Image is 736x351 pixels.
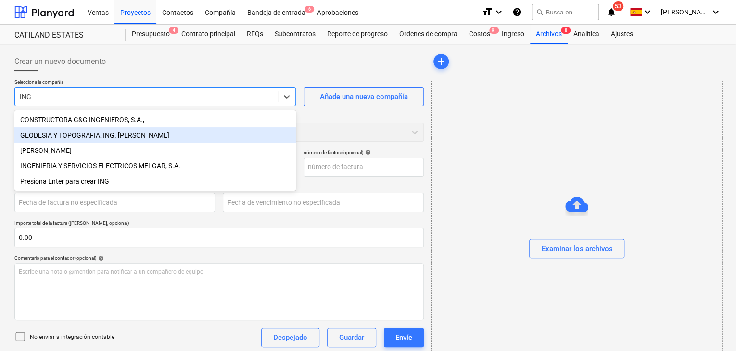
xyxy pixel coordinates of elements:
[273,331,307,344] div: Despejado
[688,305,736,351] div: Widget de chat
[14,158,296,174] div: INGENIERIA Y SERVICIOS ELECTRICOS MELGAR, S.A.
[541,242,612,255] div: Examinar los archivos
[339,331,364,344] div: Guardar
[14,143,296,158] div: HARNEET SINGH SINGH
[269,25,321,44] a: Subcontratos
[496,25,530,44] a: Ingreso
[14,255,424,261] div: Comentario para el contador (opcional)
[561,27,571,34] span: 8
[14,143,296,158] div: [PERSON_NAME]
[327,328,376,347] button: Guardar
[176,25,241,44] a: Contrato principal
[512,6,522,18] i: Base de conocimientos
[642,6,653,18] i: keyboard_arrow_down
[14,220,424,228] p: Importe total de la factura ([PERSON_NAME], opcional)
[14,127,296,143] div: GEODESIA Y TOPOGRAFIA, ING. YEISON RODRIGUEZ
[14,56,106,67] span: Crear un nuevo documento
[223,193,423,212] input: Fecha de vencimiento no especificada
[489,27,499,34] span: 9+
[14,174,296,189] div: Presiona Enter para crear ING
[14,30,114,40] div: CATILAND ESTATES
[688,305,736,351] iframe: Chat Widget
[305,6,314,13] span: 6
[223,185,423,191] div: Fecha de vencimiento
[14,127,296,143] div: GEODESIA Y TOPOGRAFIA, ING. [PERSON_NAME]
[261,328,319,347] button: Despejado
[530,25,568,44] a: Archivos8
[536,8,544,16] span: search
[463,25,496,44] a: Costos9+
[384,328,424,347] button: Envíe
[319,90,407,103] div: Añade una nueva compañía
[393,25,463,44] a: Ordenes de compra
[14,193,215,212] input: Fecha de factura no especificada
[395,331,412,344] div: Envíe
[363,150,371,155] span: help
[241,25,269,44] a: RFQs
[605,25,639,44] a: Ajustes
[126,25,176,44] div: Presupuesto
[304,87,424,106] button: Añade una nueva compañía
[532,4,599,20] button: Busca en
[607,6,616,18] i: notifications
[14,228,424,247] input: Importe total de la factura (coste neto, opcional)
[482,6,493,18] i: format_size
[30,333,114,341] p: No enviar a integración contable
[613,1,623,11] span: 53
[304,150,424,156] div: número de factura (opcional)
[463,25,496,44] div: Costos
[529,239,624,258] button: Examinar los archivos
[321,25,393,44] a: Reporte de progreso
[96,255,104,261] span: help
[14,79,296,87] p: Selecciona la compañía
[304,158,424,177] input: número de factura
[661,8,709,16] span: [PERSON_NAME]
[169,27,178,34] span: 4
[530,25,568,44] div: Archivos
[14,112,296,127] div: CONSTRUCTORA G&G INGENIEROS, S.A.,
[493,6,505,18] i: keyboard_arrow_down
[568,25,605,44] a: Analítica
[126,25,176,44] a: Presupuesto4
[710,6,722,18] i: keyboard_arrow_down
[435,56,447,67] span: add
